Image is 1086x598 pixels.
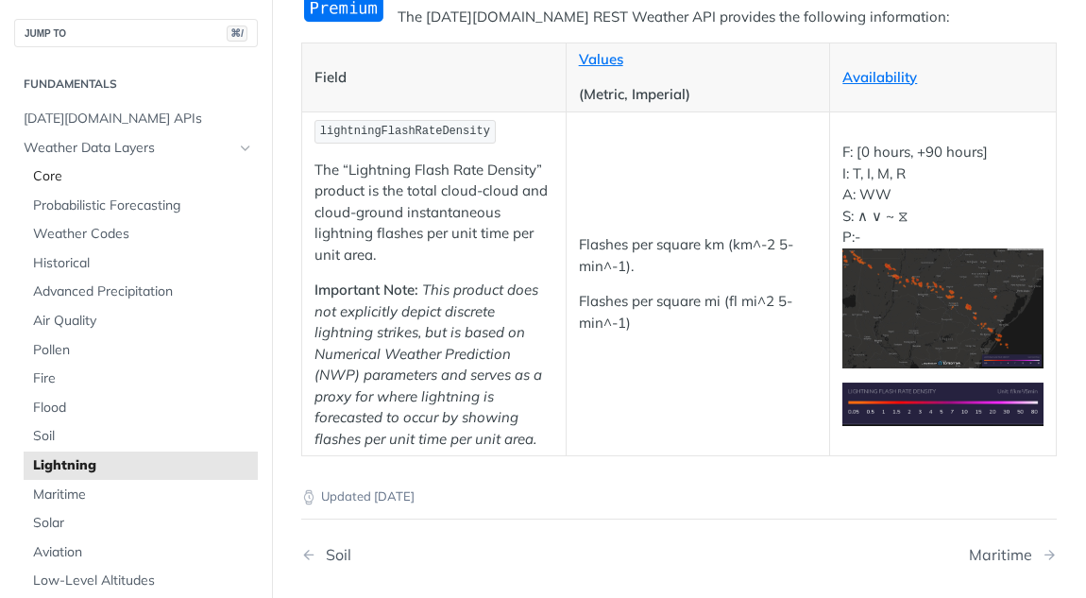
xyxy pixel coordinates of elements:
[314,281,418,299] strong: Important Note:
[24,110,253,128] span: [DATE][DOMAIN_NAME] APIs
[969,546,1057,564] a: Next Page: Maritime
[314,67,553,89] p: Field
[227,26,247,42] span: ⌘/
[33,167,253,186] span: Core
[579,291,818,333] p: Flashes per square mi (fl mi^2 5-min^-1)
[14,134,258,162] a: Weather Data LayersHide subpages for Weather Data Layers
[33,543,253,562] span: Aviation
[579,84,818,106] p: (Metric, Imperial)
[314,281,542,448] em: This product does not explicitly depict discrete lightning strikes, but is based on Numerical Wea...
[301,487,1057,506] p: Updated [DATE]
[301,7,1057,28] p: The [DATE][DOMAIN_NAME] REST Weather API provides the following information:
[842,394,1044,412] span: Expand image
[24,452,258,480] a: Lightning
[24,365,258,393] a: Fire
[33,427,253,446] span: Soil
[33,282,253,301] span: Advanced Precipitation
[316,546,351,564] div: Soil
[33,254,253,273] span: Historical
[24,336,258,365] a: Pollen
[579,234,818,277] p: Flashes per square km (km^-2 5-min^-1).
[24,307,258,335] a: Air Quality
[24,567,258,595] a: Low-Level Altitudes
[24,220,258,248] a: Weather Codes
[842,298,1044,316] span: Expand image
[33,369,253,388] span: Fire
[320,125,490,138] span: lightningFlashRateDensity
[24,162,258,191] a: Core
[33,196,253,215] span: Probabilistic Forecasting
[33,225,253,244] span: Weather Codes
[301,546,625,564] a: Previous Page: Soil
[24,139,233,158] span: Weather Data Layers
[14,76,258,93] h2: Fundamentals
[301,527,1057,583] nav: Pagination Controls
[24,278,258,306] a: Advanced Precipitation
[24,249,258,278] a: Historical
[33,486,253,504] span: Maritime
[14,105,258,133] a: [DATE][DOMAIN_NAME] APIs
[33,312,253,331] span: Air Quality
[24,192,258,220] a: Probabilistic Forecasting
[969,546,1042,564] div: Maritime
[842,248,1044,369] img: Lightning Flash Rate Density Heatmap
[24,422,258,451] a: Soil
[579,50,623,68] a: Values
[33,456,253,475] span: Lightning
[238,141,253,156] button: Hide subpages for Weather Data Layers
[33,341,253,360] span: Pollen
[24,538,258,567] a: Aviation
[14,19,258,47] button: JUMP TO⌘/
[24,509,258,538] a: Solar
[33,572,253,590] span: Low-Level Altitudes
[842,383,1044,426] img: Lightning Flash Rate Density Legend
[314,160,553,266] p: The “Lightning Flash Rate Density” product is the total cloud-cloud and cloud-ground instantaneou...
[24,394,258,422] a: Flood
[33,399,253,418] span: Flood
[842,68,917,86] a: Availability
[33,514,253,533] span: Solar
[24,481,258,509] a: Maritime
[842,142,1044,368] p: F: [0 hours, +90 hours] I: T, I, M, R A: WW S: ∧ ∨ ~ ⧖ P:-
